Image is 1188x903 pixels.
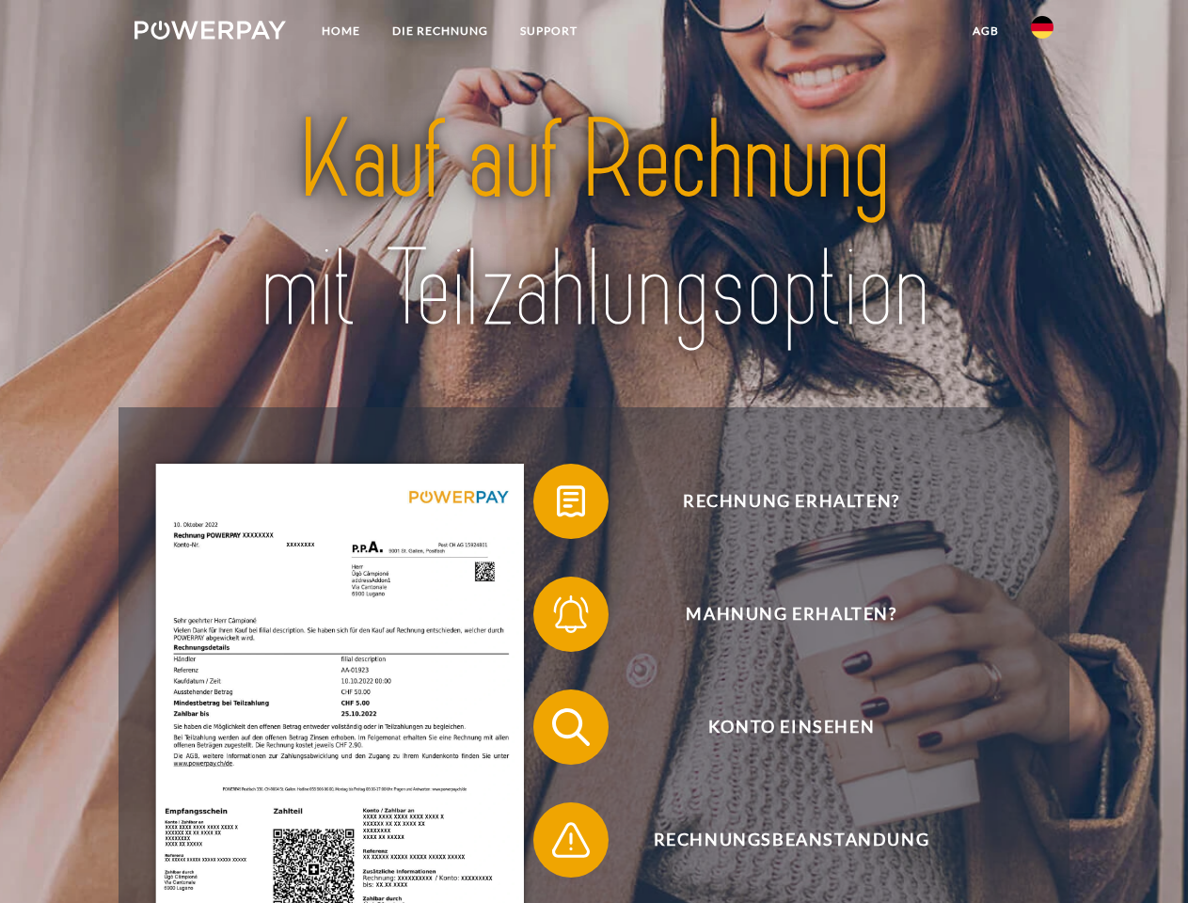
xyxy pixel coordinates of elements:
button: Mahnung erhalten? [533,577,1022,652]
img: de [1031,16,1053,39]
a: SUPPORT [504,14,594,48]
span: Mahnung erhalten? [561,577,1022,652]
img: qb_search.svg [547,704,594,751]
button: Rechnungsbeanstandung [533,802,1022,878]
img: qb_warning.svg [547,816,594,863]
button: Konto einsehen [533,689,1022,765]
img: qb_bill.svg [547,478,594,525]
span: Rechnung erhalten? [561,464,1022,539]
a: DIE RECHNUNG [376,14,504,48]
img: logo-powerpay-white.svg [135,21,286,40]
span: Rechnungsbeanstandung [561,802,1022,878]
a: agb [957,14,1015,48]
button: Rechnung erhalten? [533,464,1022,539]
img: title-powerpay_de.svg [180,90,1008,360]
span: Konto einsehen [561,689,1022,765]
a: Home [306,14,376,48]
img: qb_bell.svg [547,591,594,638]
